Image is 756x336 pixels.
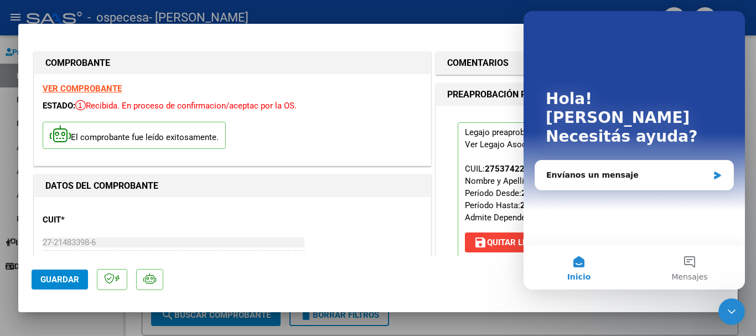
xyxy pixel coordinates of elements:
[45,180,158,191] strong: DATOS DEL COMPROBANTE
[436,52,722,74] mat-expansion-panel-header: COMENTARIOS
[485,163,540,175] div: 27537422306
[447,88,603,101] h1: PREAPROBACIÓN PARA INTEGRACION
[474,237,548,247] span: Quitar Legajo
[43,122,226,149] p: El comprobante fue leído exitosamente.
[436,106,722,283] div: PREAPROBACIÓN PARA INTEGRACION
[40,275,79,285] span: Guardar
[75,101,297,111] span: Recibida. En proceso de confirmacion/aceptac por la OS.
[43,214,157,226] p: CUIT
[436,84,722,106] mat-expansion-panel-header: PREAPROBACIÓN PARA INTEGRACION
[32,270,88,290] button: Guardar
[465,164,662,223] span: CUIL: Nombre y Apellido: Período Desde: Período Hasta: Admite Dependencia:
[474,236,487,249] mat-icon: save
[447,56,509,70] h1: COMENTARIOS
[524,11,745,290] iframe: Intercom live chat
[521,188,551,198] strong: 202501
[43,84,122,94] a: VER COMPROBANTE
[43,101,75,111] span: ESTADO:
[520,200,550,210] strong: 202512
[45,58,110,68] strong: COMPROBANTE
[465,138,542,151] div: Ver Legajo Asociado
[465,232,557,252] button: Quitar Legajo
[718,298,745,325] iframe: Intercom live chat
[458,122,680,257] p: Legajo preaprobado para Período de Prestación:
